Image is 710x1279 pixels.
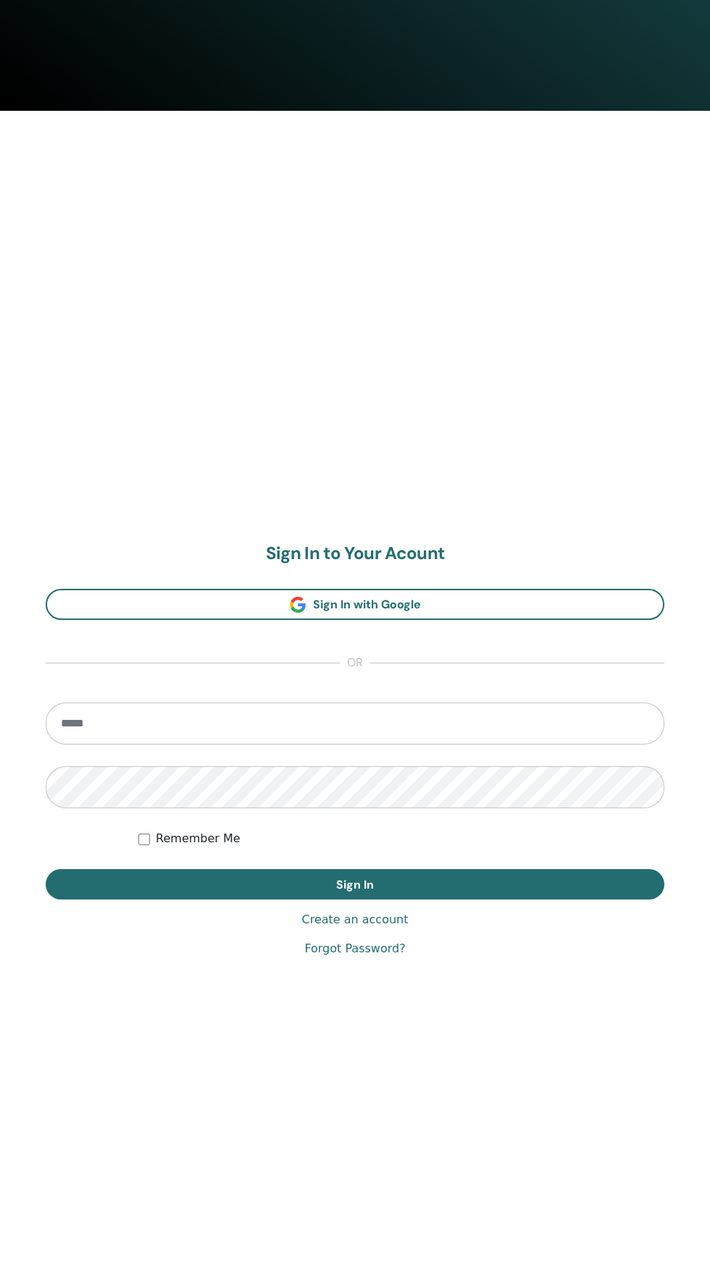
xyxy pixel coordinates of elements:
span: Sign In [336,877,374,892]
h2: Sign In to Your Acount [46,543,664,564]
button: Sign In [46,869,664,900]
a: Sign In with Google [46,589,664,620]
label: Remember Me [156,830,241,847]
div: Keep me authenticated indefinitely or until I manually logout [138,830,664,847]
a: Create an account [301,911,408,928]
span: Sign In with Google [313,597,421,612]
span: or [340,655,370,672]
a: Forgot Password? [304,940,405,957]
